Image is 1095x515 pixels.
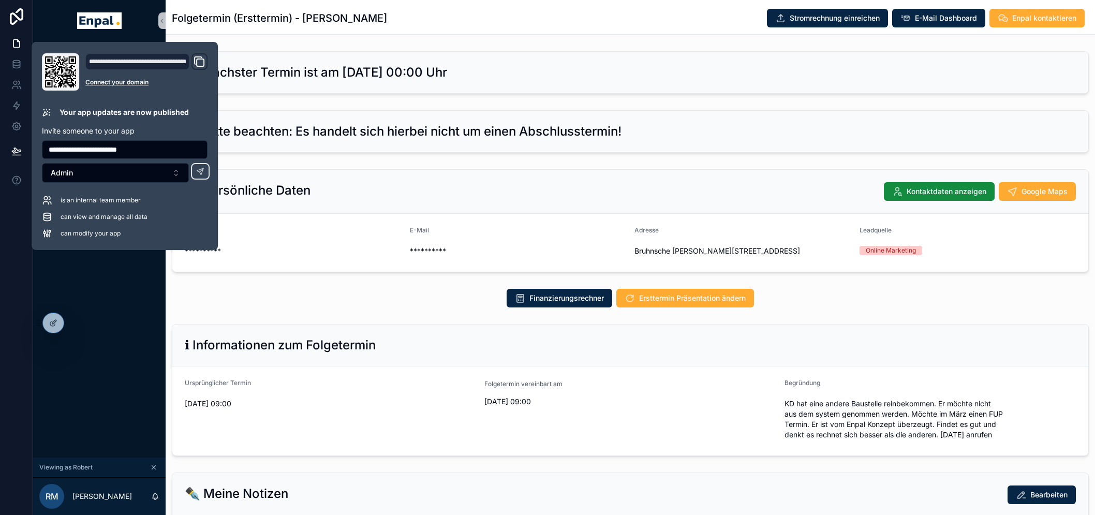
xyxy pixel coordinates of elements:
[484,396,776,407] span: [DATE] 09:00
[484,380,563,388] span: Folgetermin vereinbart am
[61,196,141,204] span: is an internal team member
[860,226,892,234] span: Leadquelle
[767,9,888,27] button: Stromrechnung einreichen
[507,289,612,307] button: Finanzierungsrechner
[892,9,985,27] button: E-Mail Dashboard
[42,126,208,136] p: Invite someone to your app
[85,53,208,91] div: Domain and Custom Link
[634,246,851,256] span: Bruhnsche [PERSON_NAME][STREET_ADDRESS]
[33,41,166,226] div: scrollable content
[185,123,622,140] h2: ⚠️ Bitte beachten: Es handelt sich hierbei nicht um einen Abschlusstermin!
[866,246,916,255] div: Online Marketing
[61,229,121,238] span: can modify your app
[185,64,447,81] h2: 📅 Nächster Termin ist am [DATE] 00:00 Uhr
[639,293,746,303] span: Ersttermin Präsentation ändern
[884,182,995,201] button: Kontaktdaten anzeigen
[185,399,476,409] span: [DATE] 09:00
[907,186,986,197] span: Kontaktdaten anzeigen
[60,107,189,117] p: Your app updates are now published
[1030,490,1068,500] span: Bearbeiten
[185,379,251,387] span: Ursprünglicher Termin
[1022,186,1068,197] span: Google Maps
[529,293,604,303] span: Finanzierungsrechner
[999,182,1076,201] button: Google Maps
[915,13,977,23] span: E-Mail Dashboard
[989,9,1085,27] button: Enpal kontaktieren
[785,399,1076,440] span: KD hat eine andere Baustelle reinbekommen. Er möchte nicht aus dem system genommen werden. Möchte...
[51,168,73,178] span: Admin
[785,379,820,387] span: Begründung
[61,213,147,221] span: can view and manage all data
[790,13,880,23] span: Stromrechnung einreichen
[1008,485,1076,504] button: Bearbeiten
[616,289,754,307] button: Ersttermin Präsentation ändern
[42,163,189,183] button: Select Button
[1012,13,1076,23] span: Enpal kontaktieren
[634,226,659,234] span: Adresse
[185,337,376,354] h2: ℹ Informationen zum Folgetermin
[39,463,93,472] span: Viewing as Robert
[46,490,58,503] span: RM
[85,78,208,86] a: Connect your domain
[410,226,429,234] span: E-Mail
[72,491,132,502] p: [PERSON_NAME]
[172,11,387,25] h1: Folgetermin (Ersttermin) - [PERSON_NAME]
[77,12,121,29] img: App logo
[185,485,288,502] h2: ✒️ Meine Notizen
[185,182,310,199] h2: 🪪 Persönliche Daten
